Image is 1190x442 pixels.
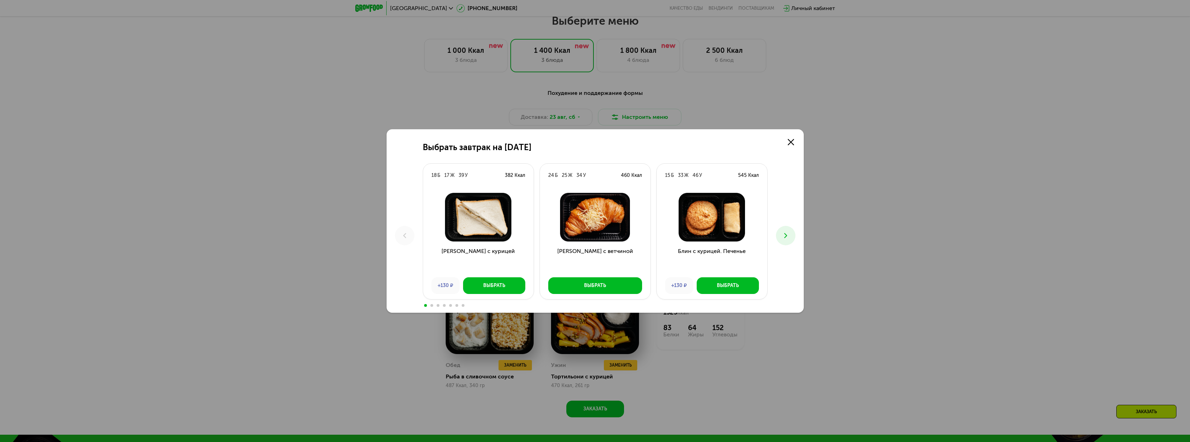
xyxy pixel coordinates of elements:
div: Выбрать [483,282,505,289]
div: Выбрать [717,282,739,289]
div: 17 [444,172,450,179]
div: 545 Ккал [738,172,759,179]
div: У [699,172,702,179]
div: Б [437,172,440,179]
div: Б [671,172,674,179]
button: Выбрать [697,277,759,294]
div: 33 [678,172,683,179]
div: 24 [548,172,554,179]
img: Блин с курицей. Печенье [662,193,762,242]
div: Ж [450,172,454,179]
div: 18 [431,172,437,179]
div: 34 [576,172,582,179]
div: +130 ₽ [665,277,693,294]
div: У [583,172,586,179]
h3: Блин с курицей. Печенье [657,247,767,272]
div: 39 [459,172,464,179]
div: 460 Ккал [621,172,642,179]
div: 25 [562,172,567,179]
div: Б [555,172,558,179]
img: Круассан с ветчиной [545,193,645,242]
div: Ж [568,172,572,179]
h3: [PERSON_NAME] с ветчиной [540,247,650,272]
div: 382 Ккал [505,172,525,179]
div: 46 [693,172,698,179]
button: Выбрать [463,277,525,294]
div: Выбрать [584,282,606,289]
div: +130 ₽ [431,277,460,294]
button: Выбрать [548,277,642,294]
div: У [465,172,468,179]
h3: [PERSON_NAME] с курицей [423,247,534,272]
div: Ж [684,172,688,179]
div: 15 [665,172,670,179]
h2: Выбрать завтрак на [DATE] [423,142,532,152]
img: Сэндвич с курицей [429,193,528,242]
